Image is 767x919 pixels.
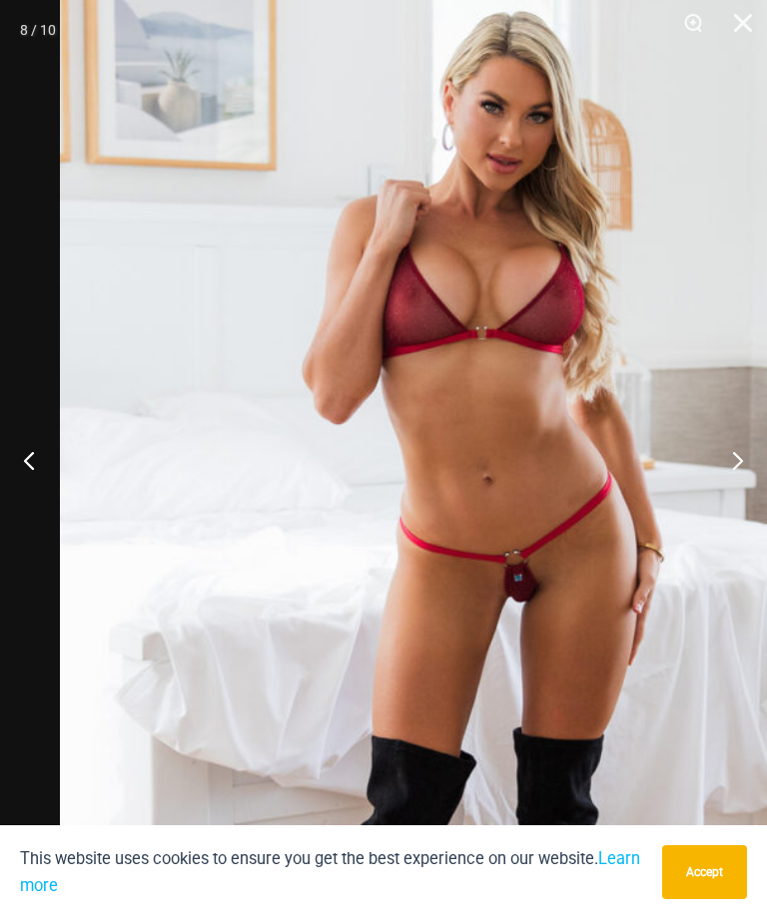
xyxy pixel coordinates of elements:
p: This website uses cookies to ensure you get the best experience on our website. [20,845,647,899]
button: Accept [662,845,747,899]
a: Learn more [20,849,640,895]
button: Next [692,410,767,510]
div: 8 / 10 [20,15,56,45]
